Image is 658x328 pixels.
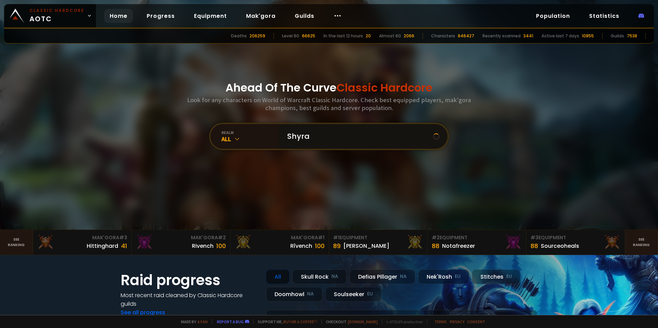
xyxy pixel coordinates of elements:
[282,33,299,39] div: Level 60
[307,291,314,297] small: NA
[531,9,575,23] a: Population
[184,96,474,112] h3: Look for any characters on World of Warcraft Classic Hardcore. Check best equipped players, mak'g...
[188,9,232,23] a: Equipment
[216,241,226,251] div: 100
[221,130,279,135] div: realm
[458,33,474,39] div: 846427
[337,80,432,95] span: Classic Hardcore
[253,319,317,324] span: Support me,
[197,319,208,324] a: a fan
[266,287,322,302] div: Doomhowl
[231,33,247,39] div: Deaths
[33,230,132,255] a: Mak'Gora#3Hittinghard41
[217,319,244,324] a: Report a bug
[132,230,230,255] a: Mak'Gora#2Rivench100
[283,124,433,149] input: Search a character...
[290,242,312,250] div: Rîvench
[37,234,127,241] div: Mak'Gora
[611,33,624,39] div: Guilds
[348,319,378,324] a: [DOMAIN_NAME]
[4,4,96,27] a: Classic HardcoreAOTC
[226,80,432,96] h1: Ahead Of The Curve
[531,241,538,251] div: 88
[582,33,594,39] div: 10855
[428,230,526,255] a: #2Equipment88Notafreezer
[192,242,214,250] div: Rivench
[121,241,127,251] div: 41
[541,242,579,250] div: Sourceoheals
[234,234,325,241] div: Mak'Gora
[333,234,423,241] div: Equipment
[523,33,533,39] div: 3441
[325,287,381,302] div: Soulseeker
[329,230,428,255] a: #1Equipment89[PERSON_NAME]
[431,33,455,39] div: Characters
[333,234,340,241] span: # 1
[531,234,538,241] span: # 3
[627,33,637,39] div: 7538
[366,33,371,39] div: 20
[315,241,325,251] div: 100
[218,234,226,241] span: # 2
[367,291,373,297] small: EU
[404,33,414,39] div: 2066
[87,242,118,250] div: Hittinghard
[343,242,389,250] div: [PERSON_NAME]
[418,269,469,284] div: Nek'Rosh
[434,319,447,324] a: Terms
[432,234,440,241] span: # 2
[249,33,265,39] div: 206259
[526,230,625,255] a: #3Equipment88Sourceoheals
[584,9,625,23] a: Statistics
[400,273,407,280] small: NA
[177,319,208,324] span: Made by
[302,33,315,39] div: 66625
[29,8,84,24] span: AOTC
[472,269,521,284] div: Stitches
[379,33,401,39] div: Almost 60
[506,273,512,280] small: EU
[136,234,226,241] div: Mak'Gora
[121,269,258,291] h1: Raid progress
[531,234,621,241] div: Equipment
[241,9,281,23] a: Mak'gora
[283,319,317,324] a: Buy me a coffee
[141,9,180,23] a: Progress
[467,319,485,324] a: Consent
[121,308,165,316] a: See all progress
[104,9,133,23] a: Home
[455,273,461,280] small: EU
[483,33,521,39] div: Recently scanned
[432,234,522,241] div: Equipment
[350,269,415,284] div: Defias Pillager
[442,242,475,250] div: Notafreezer
[266,310,537,328] a: a month agozgpetri on godDefias Pillager8 /90
[382,319,423,324] span: v. d752d5 - production
[266,269,290,284] div: All
[331,273,338,280] small: NA
[450,319,464,324] a: Privacy
[333,241,341,251] div: 89
[221,135,279,143] div: All
[230,230,329,255] a: Mak'Gora#1Rîvench100
[324,33,363,39] div: In the last 12 hours
[29,8,84,14] small: Classic Hardcore
[121,291,258,308] h4: Most recent raid cleaned by Classic Hardcore guilds
[432,241,439,251] div: 88
[289,9,320,23] a: Guilds
[541,33,579,39] div: Active last 7 days
[292,269,347,284] div: Skull Rock
[318,234,325,241] span: # 1
[119,234,127,241] span: # 3
[625,230,658,255] a: Seeranking
[321,319,378,324] span: Checkout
